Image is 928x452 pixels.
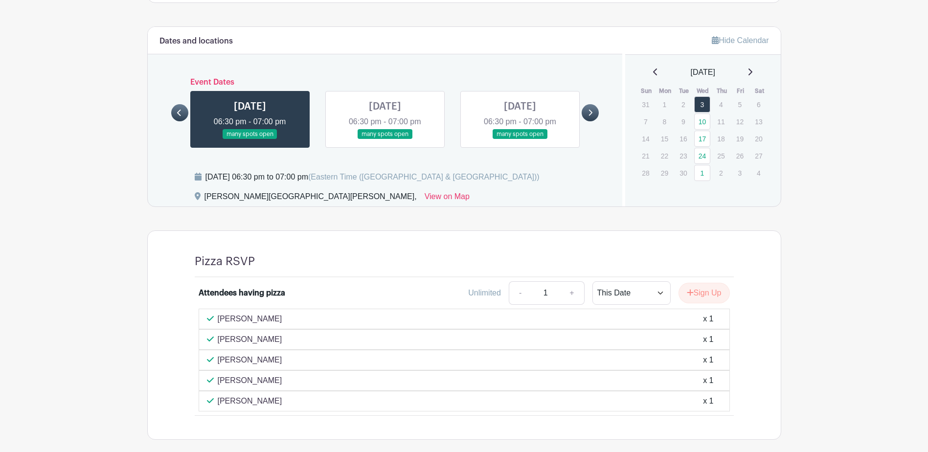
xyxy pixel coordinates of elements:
[713,131,729,146] p: 18
[694,113,710,130] a: 10
[750,97,767,112] p: 6
[637,148,654,163] p: 21
[675,165,691,181] p: 30
[637,131,654,146] p: 14
[732,148,748,163] p: 26
[732,97,748,112] p: 5
[637,86,656,96] th: Sun
[675,86,694,96] th: Tue
[509,281,531,305] a: -
[713,114,729,129] p: 11
[732,165,748,181] p: 3
[218,334,282,345] p: [PERSON_NAME]
[218,395,282,407] p: [PERSON_NAME]
[637,114,654,129] p: 7
[732,114,748,129] p: 12
[656,165,673,181] p: 29
[637,165,654,181] p: 28
[159,37,233,46] h6: Dates and locations
[703,334,713,345] div: x 1
[195,254,255,269] h4: Pizza RSVP
[468,287,501,299] div: Unlimited
[703,313,713,325] div: x 1
[560,281,584,305] a: +
[205,171,540,183] div: [DATE] 06:30 pm to 07:00 pm
[712,86,731,96] th: Thu
[703,395,713,407] div: x 1
[637,97,654,112] p: 31
[675,114,691,129] p: 9
[712,36,769,45] a: Hide Calendar
[694,148,710,164] a: 24
[694,96,710,113] a: 3
[750,131,767,146] p: 20
[188,78,582,87] h6: Event Dates
[691,67,715,78] span: [DATE]
[218,375,282,386] p: [PERSON_NAME]
[308,173,540,181] span: (Eastern Time ([GEOGRAPHIC_DATA] & [GEOGRAPHIC_DATA]))
[656,131,673,146] p: 15
[679,283,730,303] button: Sign Up
[218,313,282,325] p: [PERSON_NAME]
[204,191,417,206] div: [PERSON_NAME][GEOGRAPHIC_DATA][PERSON_NAME],
[656,114,673,129] p: 8
[731,86,750,96] th: Fri
[713,148,729,163] p: 25
[694,131,710,147] a: 17
[656,97,673,112] p: 1
[675,148,691,163] p: 23
[713,165,729,181] p: 2
[750,86,769,96] th: Sat
[425,191,470,206] a: View on Map
[675,131,691,146] p: 16
[713,97,729,112] p: 4
[218,354,282,366] p: [PERSON_NAME]
[703,354,713,366] div: x 1
[675,97,691,112] p: 2
[656,148,673,163] p: 22
[750,165,767,181] p: 4
[732,131,748,146] p: 19
[703,375,713,386] div: x 1
[199,287,285,299] div: Attendees having pizza
[694,165,710,181] a: 1
[750,114,767,129] p: 13
[656,86,675,96] th: Mon
[750,148,767,163] p: 27
[694,86,713,96] th: Wed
